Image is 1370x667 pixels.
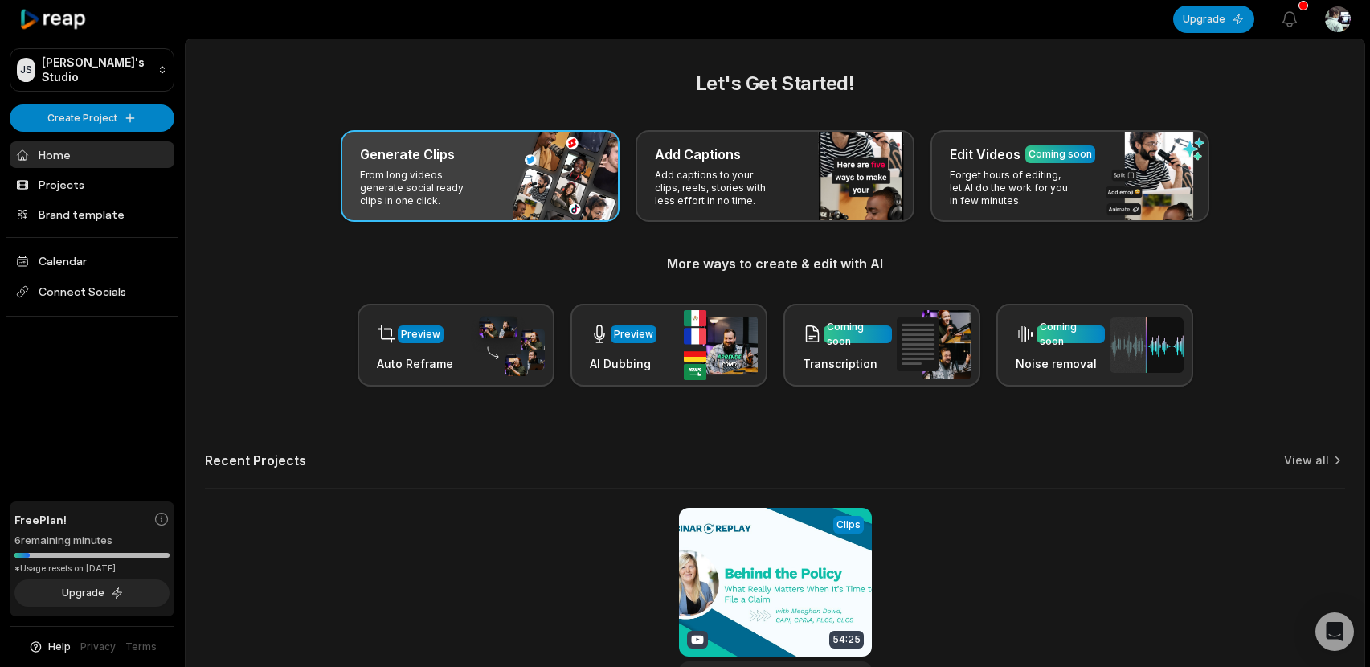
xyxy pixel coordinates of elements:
[125,640,157,654] a: Terms
[14,579,170,607] button: Upgrade
[655,145,741,164] h3: Add Captions
[1315,612,1354,651] div: Open Intercom Messenger
[205,452,306,469] h2: Recent Projects
[1110,317,1184,373] img: noise_removal.png
[17,58,35,82] div: JS
[48,640,71,654] span: Help
[360,169,485,207] p: From long videos generate social ready clips in one click.
[42,55,151,84] p: [PERSON_NAME]'s Studio
[1173,6,1254,33] button: Upgrade
[10,171,174,198] a: Projects
[10,104,174,132] button: Create Project
[401,327,440,342] div: Preview
[10,248,174,274] a: Calendar
[10,141,174,168] a: Home
[590,355,656,372] h3: AI Dubbing
[471,314,545,377] img: auto_reframe.png
[10,201,174,227] a: Brand template
[1284,452,1329,469] a: View all
[1040,320,1102,349] div: Coming soon
[950,169,1074,207] p: Forget hours of editing, let AI do the work for you in few minutes.
[205,254,1345,273] h3: More ways to create & edit with AI
[14,533,170,549] div: 6 remaining minutes
[205,69,1345,98] h2: Let's Get Started!
[950,145,1020,164] h3: Edit Videos
[1029,147,1092,162] div: Coming soon
[360,145,455,164] h3: Generate Clips
[377,355,453,372] h3: Auto Reframe
[10,277,174,306] span: Connect Socials
[14,511,67,528] span: Free Plan!
[28,640,71,654] button: Help
[897,310,971,379] img: transcription.png
[827,320,889,349] div: Coming soon
[80,640,116,654] a: Privacy
[14,563,170,575] div: *Usage resets on [DATE]
[614,327,653,342] div: Preview
[1016,355,1105,372] h3: Noise removal
[684,310,758,380] img: ai_dubbing.png
[803,355,892,372] h3: Transcription
[655,169,779,207] p: Add captions to your clips, reels, stories with less effort in no time.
